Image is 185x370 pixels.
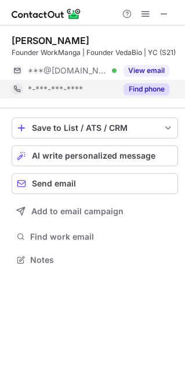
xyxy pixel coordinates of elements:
[12,173,178,194] button: Send email
[12,252,178,268] button: Notes
[32,179,76,188] span: Send email
[12,145,178,166] button: AI write personalized message
[12,229,178,245] button: Find work email
[12,47,178,58] div: Founder WorkManga | Founder VedaBio | YC (S21)
[124,65,169,76] button: Reveal Button
[124,83,169,95] button: Reveal Button
[31,207,124,216] span: Add to email campaign
[12,35,89,46] div: [PERSON_NAME]
[28,65,108,76] span: ***@[DOMAIN_NAME]
[32,123,158,133] div: Save to List / ATS / CRM
[30,255,173,265] span: Notes
[32,151,155,160] span: AI write personalized message
[30,232,173,242] span: Find work email
[12,201,178,222] button: Add to email campaign
[12,118,178,138] button: save-profile-one-click
[12,7,81,21] img: ContactOut v5.3.10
